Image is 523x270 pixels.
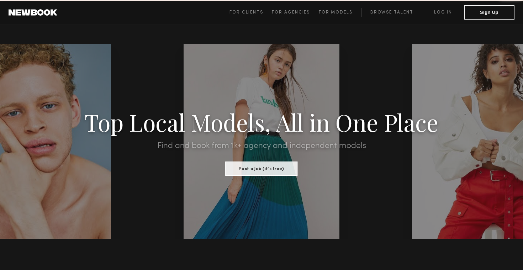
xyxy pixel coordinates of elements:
[226,164,298,172] a: Post a Job (it’s free)
[272,10,310,15] span: For Agencies
[39,111,484,133] h1: Top Local Models, All in One Place
[226,162,298,176] button: Post a Job (it’s free)
[39,142,484,150] h2: Find and book from 1k+ agency and independent models
[229,8,272,17] a: For Clients
[422,8,464,17] a: Log in
[361,8,422,17] a: Browse Talent
[229,10,263,15] span: For Clients
[319,8,361,17] a: For Models
[319,10,353,15] span: For Models
[464,5,514,20] button: Sign Up
[272,8,318,17] a: For Agencies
